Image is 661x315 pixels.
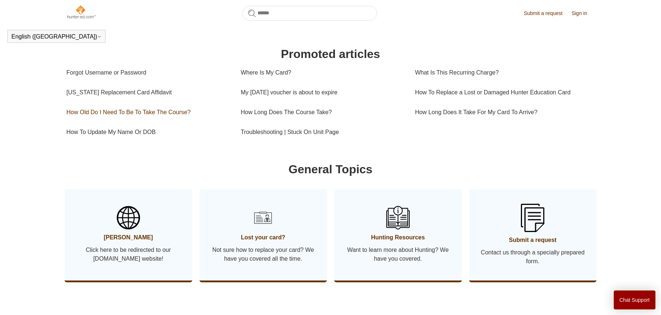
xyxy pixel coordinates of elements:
a: Sign in [571,10,595,17]
span: Not sure how to replace your card? We have you covered all the time. [211,246,316,263]
a: How To Replace a Lost or Damaged Hunter Education Card [415,83,589,102]
img: 01HZPCYSH6ZB6VTWVB6HCD0F6B [251,206,275,229]
img: Hunter-Ed Help Center home page [66,4,96,19]
a: [PERSON_NAME] Click here to be redirected to our [DOMAIN_NAME] website! [65,189,192,280]
a: How To Update My Name Or DOB [66,122,230,142]
a: [US_STATE] Replacement Card Affidavit [66,83,230,102]
span: Lost your card? [211,233,316,242]
img: 01HZPCYSBW5AHTQ31RY2D2VRJS [117,206,140,229]
a: What Is This Recurring Charge? [415,63,589,83]
img: 01HZPCYSN9AJKKHAEXNV8VQ106 [386,206,410,229]
span: Click here to be redirected to our [DOMAIN_NAME] website! [76,246,181,263]
a: Troubleshooting | Stuck On Unit Page [241,122,404,142]
a: Submit a request Contact us through a specially prepared form. [469,189,597,280]
a: How Old Do I Need To Be To Take The Course? [66,102,230,122]
a: How Long Does The Course Take? [241,102,404,122]
h1: General Topics [66,160,595,178]
a: How Long Does It Take For My Card To Arrive? [415,102,589,122]
a: Where Is My Card? [241,63,404,83]
img: 01HZPCYSSKB2GCFG1V3YA1JVB9 [521,204,544,232]
button: English ([GEOGRAPHIC_DATA]) [11,33,102,40]
a: Lost your card? Not sure how to replace your card? We have you covered all the time. [200,189,327,280]
a: My [DATE] voucher is about to expire [241,83,404,102]
button: Chat Support [614,290,656,309]
span: [PERSON_NAME] [76,233,181,242]
input: Search [242,6,377,21]
a: Submit a request [524,10,570,17]
span: Want to learn more about Hunting? We have you covered. [345,246,451,263]
a: Hunting Resources Want to learn more about Hunting? We have you covered. [334,189,462,280]
span: Hunting Resources [345,233,451,242]
a: Forgot Username or Password [66,63,230,83]
h1: Promoted articles [66,45,595,63]
span: Contact us through a specially prepared form. [480,248,586,266]
span: Submit a request [480,236,586,245]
